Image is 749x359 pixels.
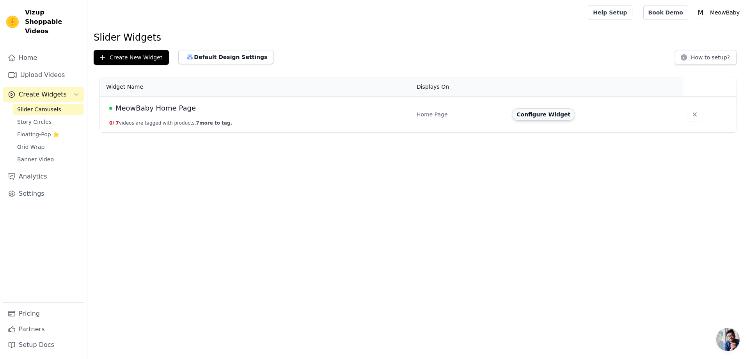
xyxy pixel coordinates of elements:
button: Create Widgets [3,87,84,102]
a: Help Setup [588,5,632,20]
p: MeowBaby [707,5,743,20]
button: Configure Widget [512,108,575,121]
span: Live Published [109,107,112,110]
span: Slider Carousels [17,105,61,113]
a: Banner Video [12,154,84,165]
th: Widget Name [100,77,412,96]
a: Slider Carousels [12,104,84,115]
a: Home [3,50,84,66]
div: Home Page [417,111,502,118]
a: Partners [3,321,84,337]
th: Displays On [412,77,507,96]
button: Create New Widget [94,50,169,65]
a: Floating-Pop ⭐ [12,129,84,140]
span: MeowBaby Home Page [115,103,196,114]
span: Grid Wrap [17,143,44,151]
span: 0 / [109,120,114,126]
a: Story Circles [12,116,84,127]
button: M MeowBaby [694,5,743,20]
text: M [698,9,703,16]
span: Create Widgets [19,90,67,99]
img: Vizup [6,16,19,28]
a: Settings [3,186,84,202]
h1: Slider Widgets [94,31,743,44]
button: How to setup? [675,50,737,65]
span: Floating-Pop ⭐ [17,130,59,138]
a: Analytics [3,169,84,184]
button: 0/ 7videos are tagged with products.7more to tag. [109,120,232,126]
button: Default Design Settings [178,50,273,64]
a: Setup Docs [3,337,84,353]
button: Delete widget [688,107,702,121]
a: Upload Videos [3,67,84,83]
a: Book Demo [643,5,688,20]
a: How to setup? [675,55,737,63]
a: Pricing [3,306,84,321]
span: Vizup Shoppable Videos [25,8,81,36]
div: Otwarty czat [716,328,740,351]
a: Grid Wrap [12,141,84,152]
span: Banner Video [17,155,54,163]
span: Story Circles [17,118,51,126]
span: 7 [116,120,119,126]
span: 7 more to tag. [196,120,232,126]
